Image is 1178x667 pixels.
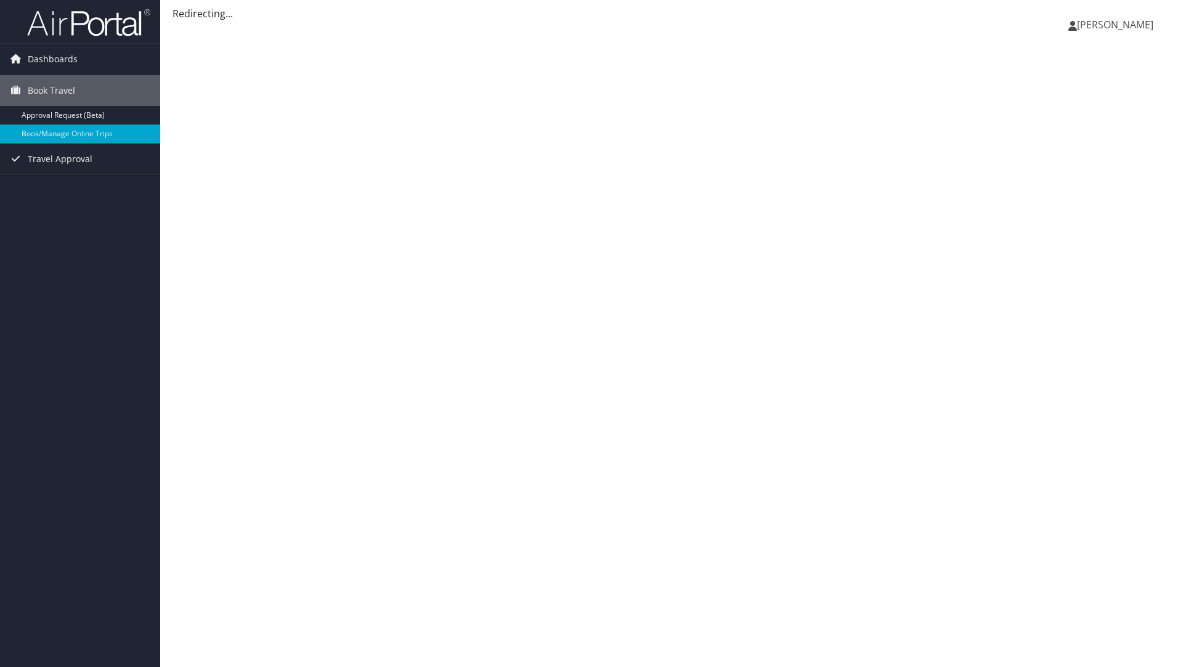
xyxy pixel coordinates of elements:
[28,75,75,106] span: Book Travel
[173,6,1166,21] div: Redirecting...
[27,8,150,37] img: airportal-logo.png
[1068,6,1166,43] a: [PERSON_NAME]
[28,144,92,174] span: Travel Approval
[1077,18,1153,31] span: [PERSON_NAME]
[28,44,78,75] span: Dashboards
